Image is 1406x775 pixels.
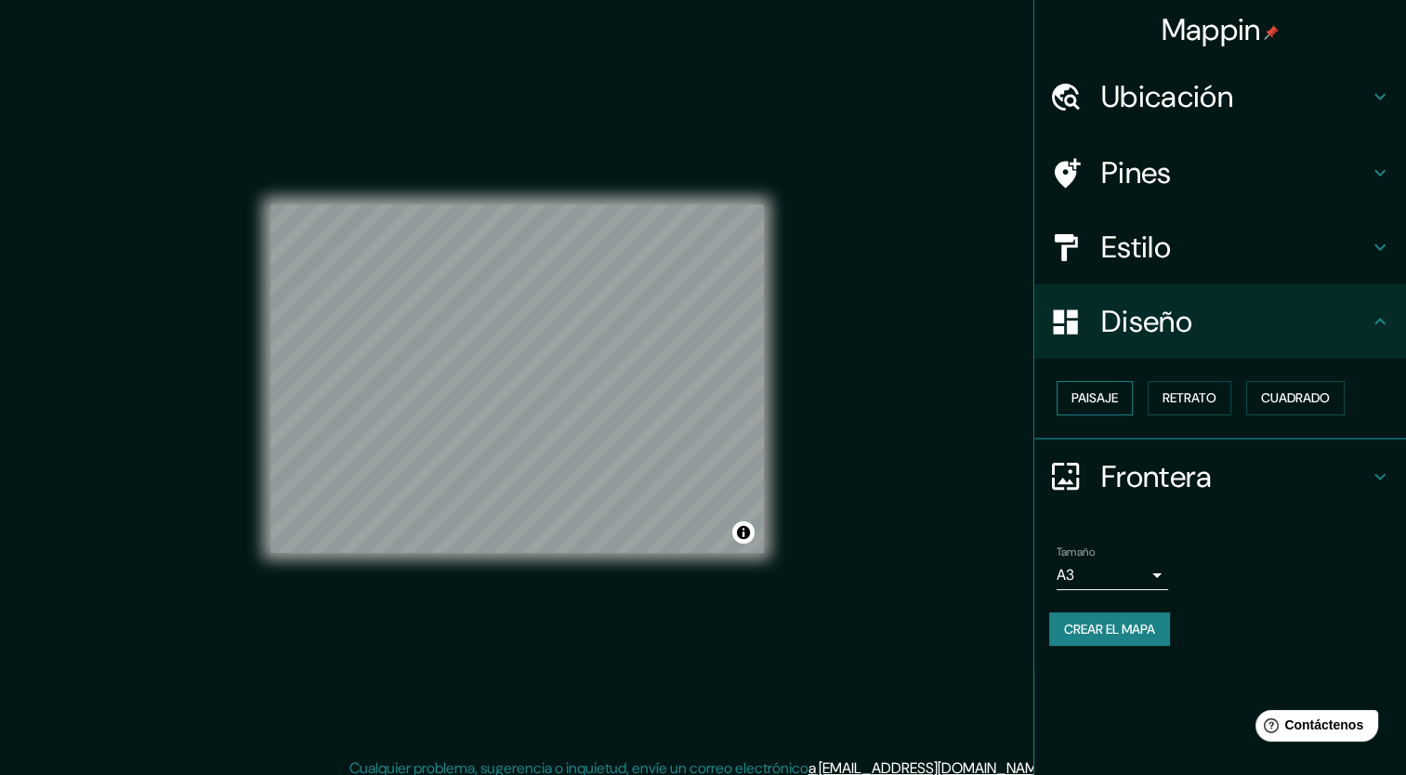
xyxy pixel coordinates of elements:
div: Frontera [1034,440,1406,514]
font: Crear el mapa [1064,618,1155,641]
img: pin-icon.png [1264,25,1279,40]
button: Alternar atribución [732,521,755,544]
h4: Pines [1101,154,1369,191]
font: Retrato [1163,387,1216,410]
div: A3 [1057,560,1168,590]
canvas: Mapa [270,204,764,553]
div: Estilo [1034,210,1406,284]
div: Ubicación [1034,59,1406,134]
iframe: Help widget launcher [1241,703,1386,755]
h4: Frontera [1101,458,1369,495]
font: Paisaje [1071,387,1118,410]
div: Diseño [1034,284,1406,359]
button: Paisaje [1057,381,1133,415]
label: Tamaño [1057,544,1095,559]
font: Cuadrado [1261,387,1330,410]
h4: Diseño [1101,303,1369,340]
h4: Estilo [1101,229,1369,266]
font: Mappin [1162,10,1261,49]
button: Retrato [1148,381,1231,415]
button: Crear el mapa [1049,612,1170,647]
button: Cuadrado [1246,381,1345,415]
div: Pines [1034,136,1406,210]
h4: Ubicación [1101,78,1369,115]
